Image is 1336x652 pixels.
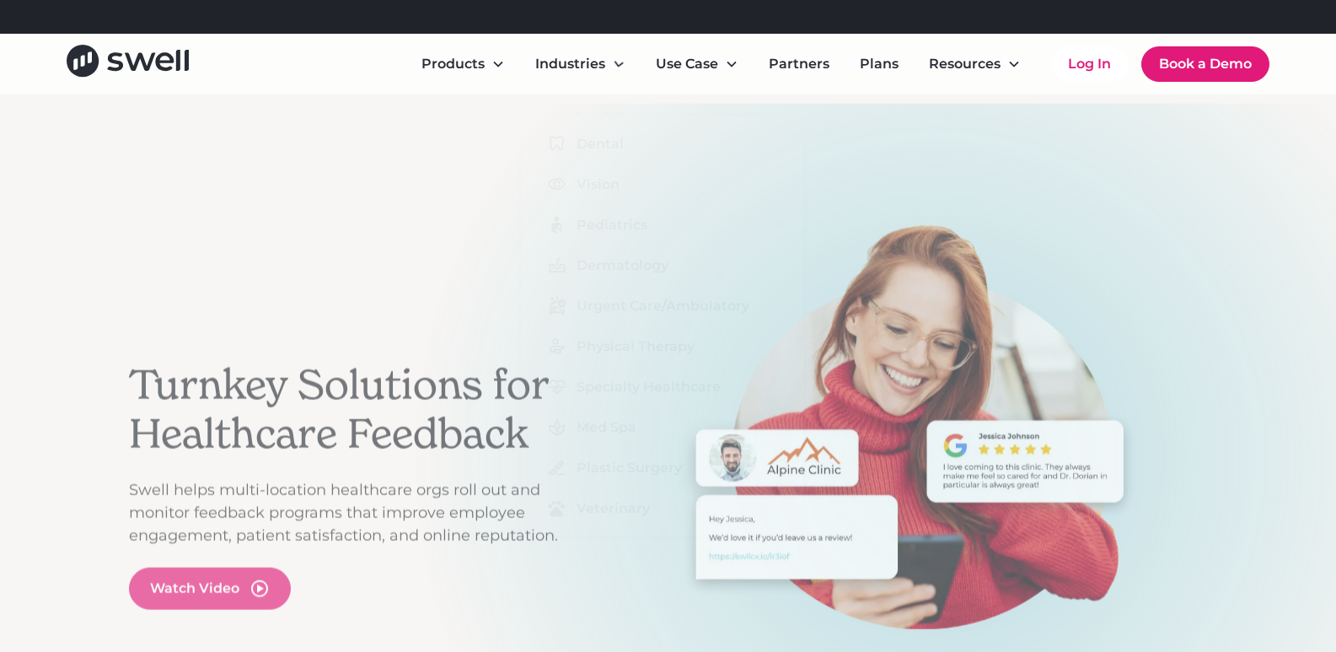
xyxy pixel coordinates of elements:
[535,252,790,279] a: Dermatology
[577,458,682,478] div: Plastic Surgery
[150,578,239,598] div: Watch Video
[577,498,650,519] div: Veterinary
[535,293,790,320] a: Urgent Care/Ambulatory
[577,256,668,276] div: Dermatology
[522,117,803,536] nav: Industries
[535,54,605,74] div: Industries
[522,47,639,81] div: Industries
[535,333,790,360] a: Physical Therapy
[656,54,718,74] div: Use Case
[846,47,912,81] a: Plans
[577,337,695,357] div: Physical Therapy
[535,374,790,401] a: Specialty Healthcare
[421,54,485,74] div: Products
[929,54,1001,74] div: Resources
[1051,47,1128,81] a: Log In
[129,361,584,458] h2: Turnkey Solutions for Healthcare Feedback
[642,47,752,81] div: Use Case
[1141,46,1269,82] a: Book a Demo
[129,567,291,609] a: open lightbox
[577,418,636,438] div: Med Spa
[577,296,749,316] div: Urgent Care/Ambulatory
[755,47,843,81] a: Partners
[67,45,189,83] a: home
[535,212,790,239] a: Pediatrics
[535,495,790,522] a: Veterinary
[535,455,790,482] a: Plastic Surgery
[535,414,790,441] a: Med Spa
[535,171,790,198] a: Vision
[577,134,624,154] div: Dental
[577,175,620,195] div: Vision
[129,478,584,547] p: Swell helps multi-location healthcare orgs roll out and monitor feedback programs that improve em...
[535,131,790,158] a: Dental
[408,47,518,81] div: Products
[577,215,647,235] div: Pediatrics
[915,47,1034,81] div: Resources
[577,377,721,397] div: Specialty Healthcare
